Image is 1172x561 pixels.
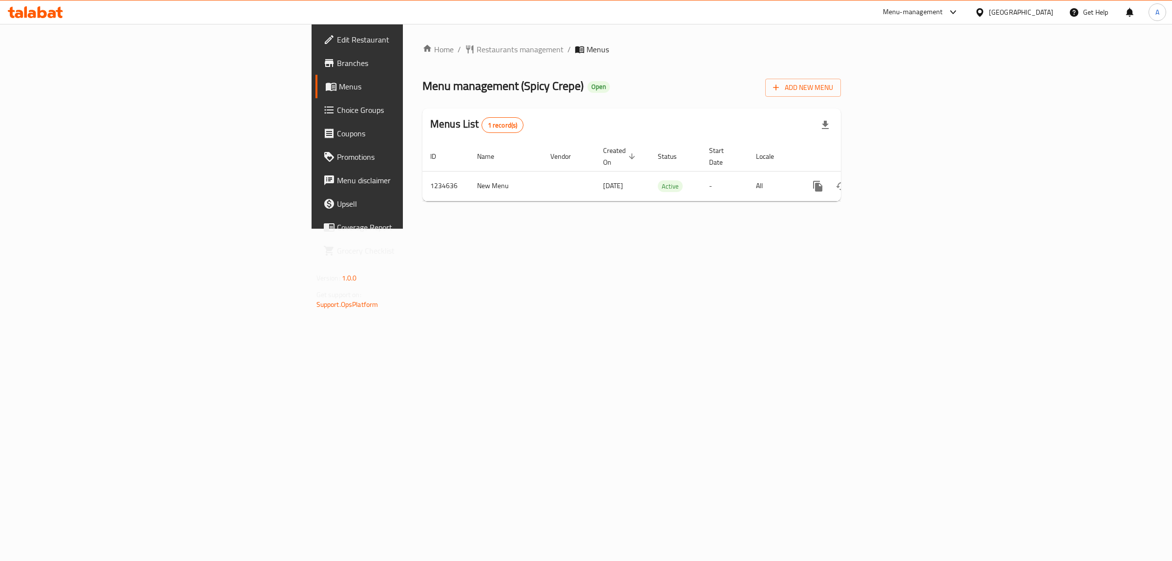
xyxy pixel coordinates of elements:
span: Status [658,151,690,162]
span: Menu disclaimer [337,174,500,186]
span: Get support on: [316,288,361,301]
span: Add New Menu [773,82,833,94]
span: Choice Groups [337,104,500,116]
div: Active [658,180,683,192]
td: - [701,171,748,201]
span: Vendor [550,151,584,162]
a: Grocery Checklist [315,239,507,262]
div: [GEOGRAPHIC_DATA] [989,7,1053,18]
a: Choice Groups [315,98,507,122]
span: Active [658,181,683,192]
a: Coverage Report [315,216,507,239]
a: Menu disclaimer [315,169,507,192]
span: Menus [339,81,500,92]
div: Export file [814,113,837,137]
span: Menus [586,43,609,55]
table: enhanced table [422,142,908,201]
div: Menu-management [883,6,943,18]
span: Open [587,83,610,91]
div: Total records count [481,117,524,133]
span: Start Date [709,145,736,168]
a: Upsell [315,192,507,216]
span: Locale [756,151,787,162]
span: 1.0.0 [342,272,357,284]
button: Change Status [830,174,853,198]
span: A [1155,7,1159,18]
a: Promotions [315,145,507,169]
a: Menus [315,75,507,98]
a: Edit Restaurant [315,28,507,51]
span: Coupons [337,128,500,139]
a: Restaurants management [465,43,564,55]
span: [DATE] [603,179,623,192]
span: Edit Restaurant [337,34,500,45]
span: Branches [337,57,500,69]
a: Coupons [315,122,507,145]
span: Upsell [337,198,500,210]
span: 1 record(s) [482,121,523,130]
span: Version: [316,272,340,284]
td: All [748,171,798,201]
a: Support.OpsPlatform [316,298,378,311]
span: Coverage Report [337,221,500,233]
nav: breadcrumb [422,43,841,55]
span: Name [477,151,507,162]
a: Branches [315,51,507,75]
span: ID [430,151,449,162]
div: Open [587,81,610,93]
h2: Menus List [430,117,523,133]
span: Restaurants management [477,43,564,55]
span: Grocery Checklist [337,245,500,257]
button: Add New Menu [765,79,841,97]
span: Promotions [337,151,500,163]
button: more [806,174,830,198]
span: Created On [603,145,638,168]
th: Actions [798,142,908,172]
li: / [567,43,571,55]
